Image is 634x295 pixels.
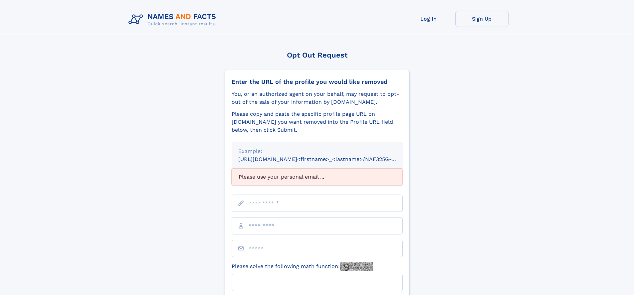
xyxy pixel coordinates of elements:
small: [URL][DOMAIN_NAME]<firstname>_<lastname>/NAF325G-xxxxxxxx [238,156,415,162]
a: Sign Up [455,11,509,27]
div: Please copy and paste the specific profile page URL on [DOMAIN_NAME] you want removed into the Pr... [232,110,403,134]
div: You, or an authorized agent on your behalf, may request to opt-out of the sale of your informatio... [232,90,403,106]
div: Example: [238,147,396,155]
img: Logo Names and Facts [126,11,222,29]
a: Log In [402,11,455,27]
div: Enter the URL of the profile you would like removed [232,78,403,85]
div: Opt Out Request [225,51,410,59]
label: Please solve the following math function: [232,262,373,271]
div: Please use your personal email ... [232,169,403,185]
